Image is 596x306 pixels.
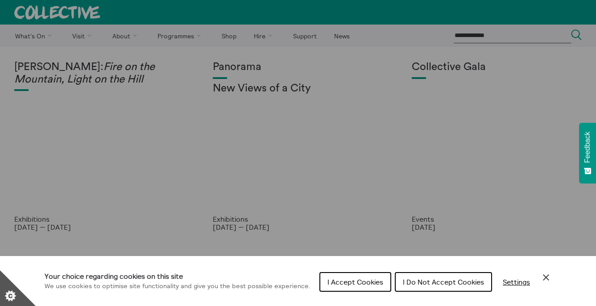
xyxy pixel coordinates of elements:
[319,272,391,292] button: I Accept Cookies
[403,277,484,286] span: I Do Not Accept Cookies
[584,132,592,163] span: Feedback
[45,271,310,281] h1: Your choice regarding cookies on this site
[496,273,537,291] button: Settings
[541,272,551,283] button: Close Cookie Control
[327,277,383,286] span: I Accept Cookies
[45,281,310,291] p: We use cookies to optimise site functionality and give you the best possible experience.
[395,272,492,292] button: I Do Not Accept Cookies
[503,277,530,286] span: Settings
[579,123,596,183] button: Feedback - Show survey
